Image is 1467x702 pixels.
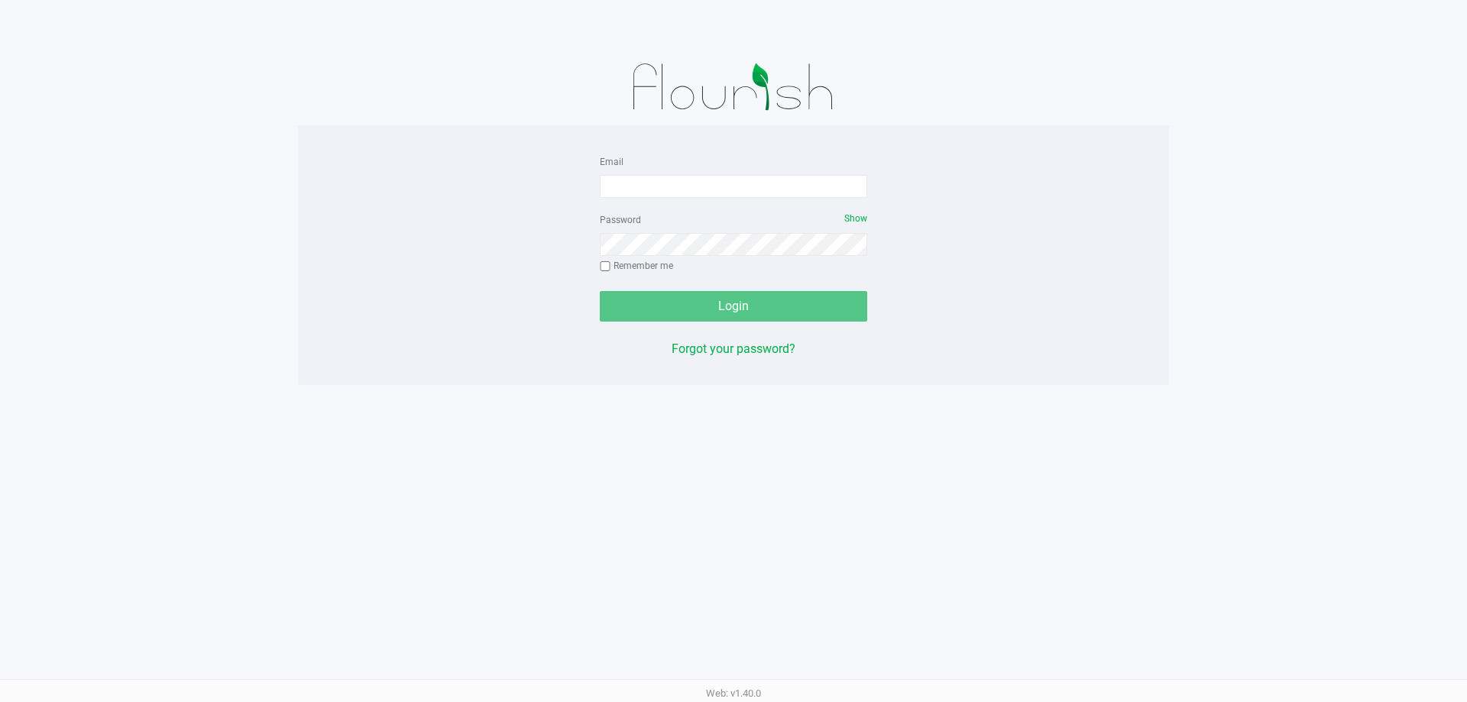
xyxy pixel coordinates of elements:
label: Password [600,213,641,227]
span: Show [844,213,867,224]
button: Forgot your password? [672,340,795,358]
label: Remember me [600,259,673,273]
span: Web: v1.40.0 [706,687,761,699]
input: Remember me [600,261,610,272]
label: Email [600,155,623,169]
